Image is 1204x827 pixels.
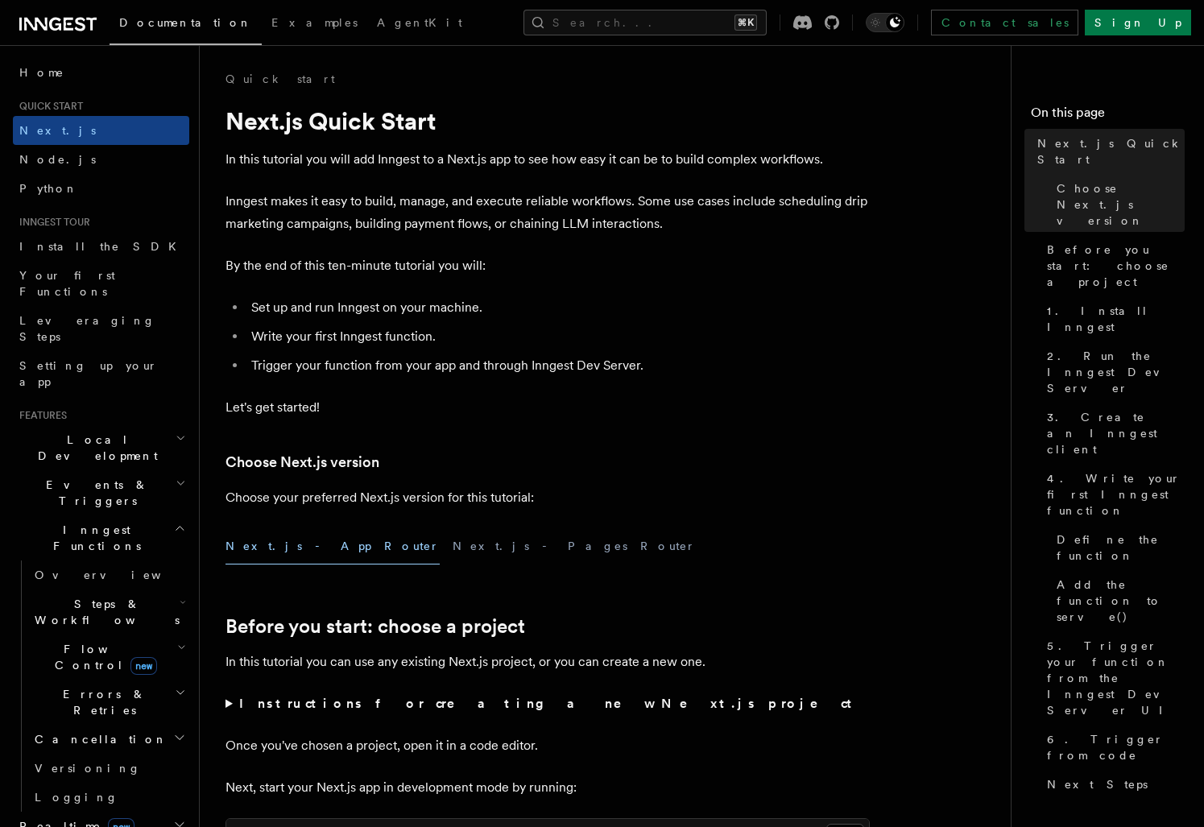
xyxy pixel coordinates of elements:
span: Setting up your app [19,359,158,388]
button: Local Development [13,425,189,470]
span: Examples [271,16,358,29]
a: Leveraging Steps [13,306,189,351]
a: Examples [262,5,367,43]
button: Toggle dark mode [866,13,904,32]
span: Local Development [13,432,176,464]
a: 2. Run the Inngest Dev Server [1041,341,1185,403]
span: Install the SDK [19,240,186,253]
a: Before you start: choose a project [225,615,525,638]
p: Choose your preferred Next.js version for this tutorial: [225,486,870,509]
span: Cancellation [28,731,168,747]
h1: Next.js Quick Start [225,106,870,135]
button: Inngest Functions [13,515,189,560]
a: Contact sales [931,10,1078,35]
span: Logging [35,791,118,804]
p: By the end of this ten-minute tutorial you will: [225,254,870,277]
button: Events & Triggers [13,470,189,515]
p: Let's get started! [225,396,870,419]
h4: On this page [1031,103,1185,129]
a: Node.js [13,145,189,174]
li: Trigger your function from your app and through Inngest Dev Server. [246,354,870,377]
a: Versioning [28,754,189,783]
span: 1. Install Inngest [1047,303,1185,335]
span: Versioning [35,762,141,775]
span: Quick start [13,100,83,113]
span: AgentKit [377,16,462,29]
a: Quick start [225,71,335,87]
a: Next Steps [1041,770,1185,799]
span: new [130,657,157,675]
span: Next.js Quick Start [1037,135,1185,167]
a: 6. Trigger from code [1041,725,1185,770]
span: Choose Next.js version [1057,180,1185,229]
p: Once you've chosen a project, open it in a code editor. [225,734,870,757]
span: Leveraging Steps [19,314,155,343]
a: Define the function [1050,525,1185,570]
a: 4. Write your first Inngest function [1041,464,1185,525]
a: Sign Up [1085,10,1191,35]
a: 3. Create an Inngest client [1041,403,1185,464]
span: 6. Trigger from code [1047,731,1185,763]
li: Set up and run Inngest on your machine. [246,296,870,319]
span: Next.js [19,124,96,137]
div: Inngest Functions [13,560,189,812]
span: Events & Triggers [13,477,176,509]
span: Flow Control [28,641,177,673]
a: Documentation [110,5,262,45]
button: Flow Controlnew [28,635,189,680]
a: Install the SDK [13,232,189,261]
span: Your first Functions [19,269,115,298]
span: Node.js [19,153,96,166]
a: Python [13,174,189,203]
a: Your first Functions [13,261,189,306]
button: Search...⌘K [523,10,767,35]
button: Cancellation [28,725,189,754]
span: Inngest Functions [13,522,174,554]
a: Next.js Quick Start [1031,129,1185,174]
li: Write your first Inngest function. [246,325,870,348]
a: Choose Next.js version [1050,174,1185,235]
a: Before you start: choose a project [1041,235,1185,296]
span: Add the function to serve() [1057,577,1185,625]
a: Logging [28,783,189,812]
span: Python [19,182,78,195]
span: 4. Write your first Inngest function [1047,470,1185,519]
button: Errors & Retries [28,680,189,725]
span: Next Steps [1047,776,1148,792]
span: 2. Run the Inngest Dev Server [1047,348,1185,396]
strong: Instructions for creating a new Next.js project [239,696,859,711]
span: Documentation [119,16,252,29]
button: Steps & Workflows [28,589,189,635]
button: Next.js - Pages Router [453,528,696,564]
span: Inngest tour [13,216,90,229]
a: Overview [28,560,189,589]
p: In this tutorial you will add Inngest to a Next.js app to see how easy it can be to build complex... [225,148,870,171]
p: In this tutorial you can use any existing Next.js project, or you can create a new one. [225,651,870,673]
span: Errors & Retries [28,686,175,718]
span: Features [13,409,67,422]
span: 3. Create an Inngest client [1047,409,1185,457]
a: Home [13,58,189,87]
p: Next, start your Next.js app in development mode by running: [225,776,870,799]
a: Setting up your app [13,351,189,396]
a: Add the function to serve() [1050,570,1185,631]
kbd: ⌘K [734,14,757,31]
a: AgentKit [367,5,472,43]
span: 5. Trigger your function from the Inngest Dev Server UI [1047,638,1185,718]
button: Next.js - App Router [225,528,440,564]
span: Steps & Workflows [28,596,180,628]
span: Define the function [1057,531,1185,564]
span: Home [19,64,64,81]
a: Next.js [13,116,189,145]
span: Before you start: choose a project [1047,242,1185,290]
a: 5. Trigger your function from the Inngest Dev Server UI [1041,631,1185,725]
span: Overview [35,569,201,581]
a: 1. Install Inngest [1041,296,1185,341]
a: Choose Next.js version [225,451,379,473]
summary: Instructions for creating a new Next.js project [225,693,870,715]
p: Inngest makes it easy to build, manage, and execute reliable workflows. Some use cases include sc... [225,190,870,235]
